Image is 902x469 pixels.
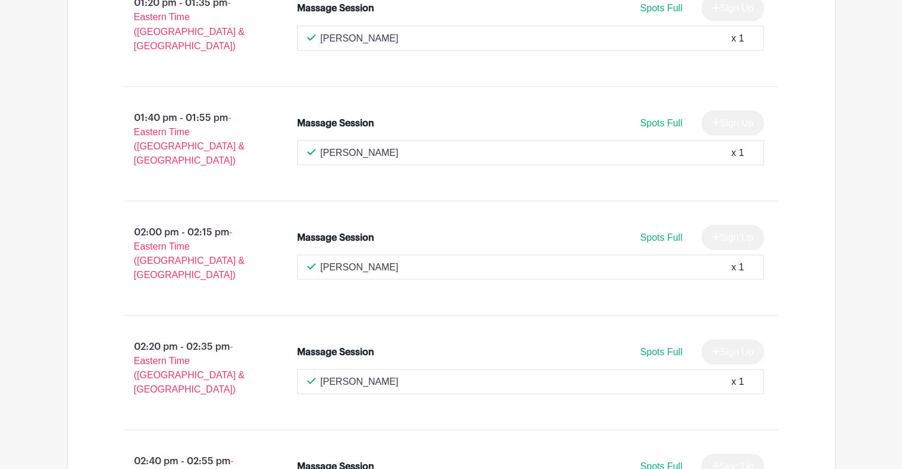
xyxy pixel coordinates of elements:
[640,117,682,127] span: Spots Full
[640,3,682,13] span: Spots Full
[297,1,374,15] div: Massage Session
[731,145,744,159] div: x 1
[297,344,374,359] div: Massage Session
[106,334,279,401] p: 02:20 pm - 02:35 pm
[640,232,682,242] span: Spots Full
[320,374,399,388] p: [PERSON_NAME]
[297,230,374,244] div: Massage Session
[320,145,399,159] p: [PERSON_NAME]
[320,31,399,45] p: [PERSON_NAME]
[731,374,744,388] div: x 1
[106,220,279,286] p: 02:00 pm - 02:15 pm
[731,260,744,274] div: x 1
[106,106,279,172] p: 01:40 pm - 01:55 pm
[320,260,399,274] p: [PERSON_NAME]
[731,31,744,45] div: x 1
[640,346,682,356] span: Spots Full
[297,116,374,130] div: Massage Session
